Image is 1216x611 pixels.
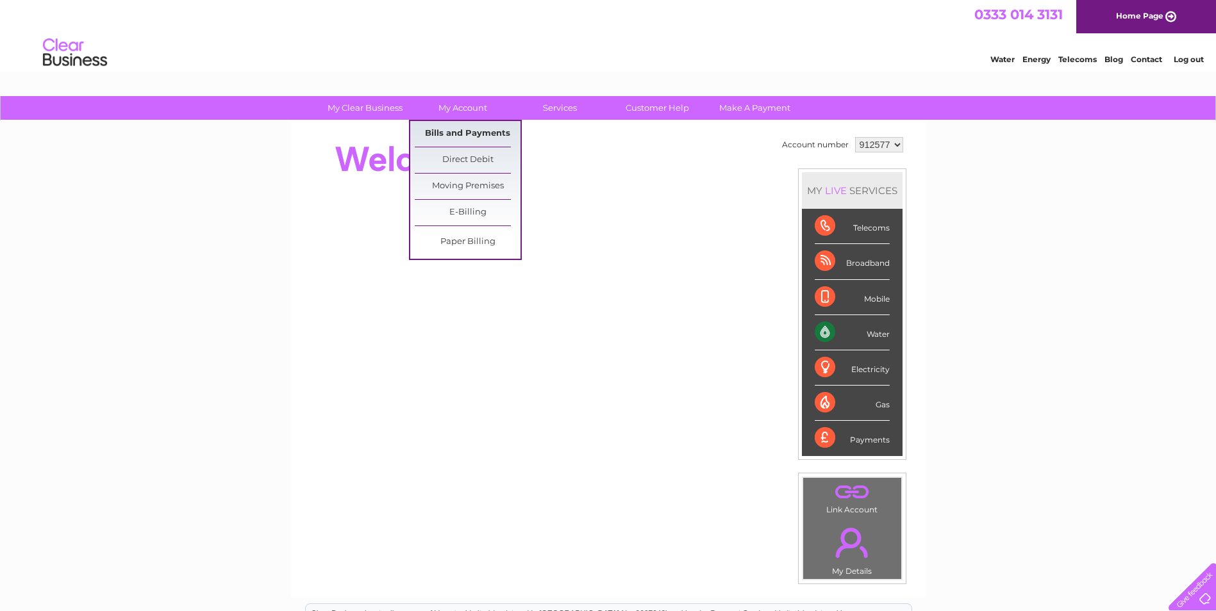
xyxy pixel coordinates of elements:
[1104,54,1123,64] a: Blog
[415,229,521,255] a: Paper Billing
[1058,54,1097,64] a: Telecoms
[822,184,849,197] div: LIVE
[815,315,890,350] div: Water
[803,517,902,580] td: My Details
[1022,54,1051,64] a: Energy
[312,96,418,120] a: My Clear Business
[42,33,108,72] img: logo.png
[815,209,890,244] div: Telecoms
[604,96,710,120] a: Customer Help
[507,96,613,120] a: Services
[815,421,890,455] div: Payments
[806,520,898,565] a: .
[815,386,890,421] div: Gas
[1174,54,1204,64] a: Log out
[306,7,912,62] div: Clear Business is a trading name of Verastar Limited (registered in [GEOGRAPHIC_DATA] No. 3667643...
[702,96,808,120] a: Make A Payment
[1131,54,1162,64] a: Contact
[815,244,890,279] div: Broadband
[415,200,521,225] a: E-Billing
[779,134,852,156] td: Account number
[815,280,890,315] div: Mobile
[415,121,521,147] a: Bills and Payments
[815,350,890,386] div: Electricity
[974,6,1063,22] a: 0333 014 3131
[990,54,1015,64] a: Water
[803,477,902,517] td: Link Account
[415,174,521,199] a: Moving Premises
[410,96,515,120] a: My Account
[806,481,898,503] a: .
[415,147,521,173] a: Direct Debit
[802,172,903,209] div: MY SERVICES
